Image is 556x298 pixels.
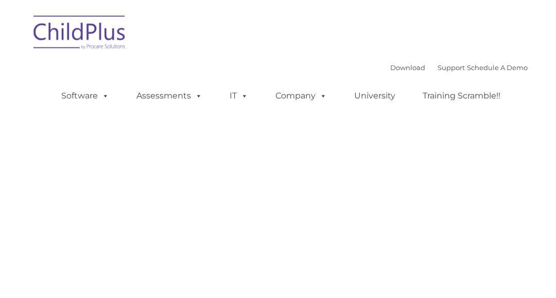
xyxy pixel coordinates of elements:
a: Download [390,63,425,72]
a: IT [219,86,258,106]
font: | [390,63,528,72]
a: Software [51,86,119,106]
a: Assessments [126,86,213,106]
a: Training Scramble!! [412,86,511,106]
a: Support [438,63,465,72]
a: Company [265,86,337,106]
a: Schedule A Demo [467,63,528,72]
img: ChildPlus by Procare Solutions [28,8,131,60]
a: University [344,86,406,106]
